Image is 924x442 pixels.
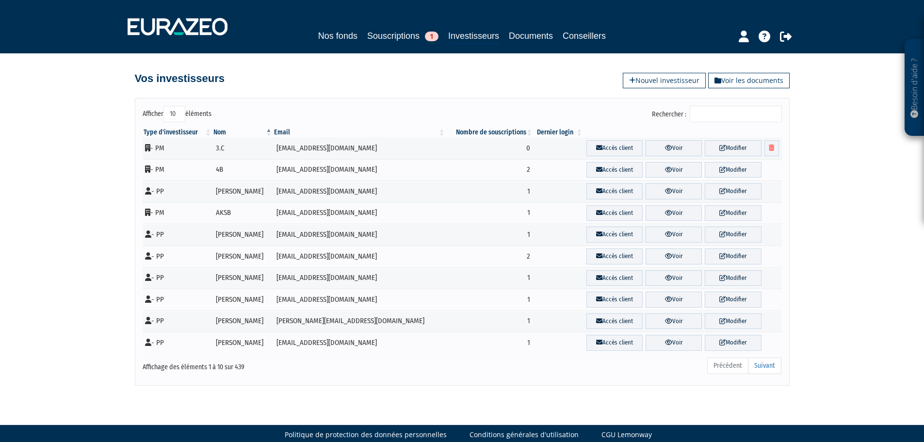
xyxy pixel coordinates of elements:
label: Afficher éléments [143,106,211,122]
a: CGU Lemonway [601,430,652,440]
td: [PERSON_NAME][EMAIL_ADDRESS][DOMAIN_NAME] [273,311,446,332]
td: - PP [143,332,212,354]
td: - PP [143,180,212,202]
th: Nom : activer pour trier la colonne par ordre d&eacute;croissant [212,128,273,137]
td: [EMAIL_ADDRESS][DOMAIN_NAME] [273,137,446,159]
a: Conditions générales d'utilisation [470,430,579,440]
a: Voir les documents [708,73,790,88]
td: [EMAIL_ADDRESS][DOMAIN_NAME] [273,267,446,289]
img: 1732889491-logotype_eurazeo_blanc_rvb.png [128,18,227,35]
td: [EMAIL_ADDRESS][DOMAIN_NAME] [273,332,446,354]
a: Voir [646,335,702,351]
td: [PERSON_NAME] [212,289,273,311]
td: [PERSON_NAME] [212,246,273,267]
th: Type d'investisseur : activer pour trier la colonne par ordre croissant [143,128,212,137]
td: - PM [143,202,212,224]
td: [EMAIL_ADDRESS][DOMAIN_NAME] [273,159,446,181]
a: Modifier [705,227,761,243]
a: Voir [646,183,702,199]
th: Nombre de souscriptions : activer pour trier la colonne par ordre croissant [446,128,534,137]
a: Accès client [586,248,643,264]
a: Accès client [586,335,643,351]
a: Modifier [705,270,761,286]
td: 1 [446,224,534,246]
td: 1 [446,202,534,224]
a: Voir [646,205,702,221]
a: Modifier [705,162,761,178]
td: 4B [212,159,273,181]
td: [PERSON_NAME] [212,332,273,354]
td: - PM [143,137,212,159]
td: 1 [446,311,534,332]
td: 3.C [212,137,273,159]
a: Modifier [705,313,761,329]
td: [PERSON_NAME] [212,180,273,202]
div: Affichage des éléments 1 à 10 sur 439 [143,357,401,372]
a: Voir [646,313,702,329]
a: Accès client [586,227,643,243]
a: Voir [646,140,702,156]
a: Modifier [705,183,761,199]
td: 0 [446,137,534,159]
a: Voir [646,292,702,308]
td: [PERSON_NAME] [212,267,273,289]
a: Modifier [705,248,761,264]
a: Accès client [586,313,643,329]
a: Conseillers [563,29,606,43]
a: Accès client [586,162,643,178]
a: Voir [646,248,702,264]
a: Voir [646,162,702,178]
td: - PP [143,224,212,246]
a: Modifier [705,292,761,308]
td: 2 [446,159,534,181]
a: Nos fonds [318,29,357,43]
td: - PM [143,159,212,181]
h4: Vos investisseurs [135,73,225,84]
a: Voir [646,227,702,243]
a: Modifier [705,140,761,156]
td: [EMAIL_ADDRESS][DOMAIN_NAME] [273,202,446,224]
a: Suivant [748,358,781,374]
label: Rechercher : [652,106,782,122]
input: Rechercher : [690,106,782,122]
p: Besoin d'aide ? [909,44,920,131]
a: Souscriptions1 [367,29,438,43]
td: 2 [446,246,534,267]
a: Modifier [705,335,761,351]
td: AKSB [212,202,273,224]
a: Accès client [586,270,643,286]
td: [EMAIL_ADDRESS][DOMAIN_NAME] [273,224,446,246]
td: - PP [143,289,212,311]
td: - PP [143,246,212,267]
td: [PERSON_NAME] [212,311,273,332]
td: [PERSON_NAME] [212,224,273,246]
td: - PP [143,267,212,289]
td: - PP [143,311,212,332]
select: Afficheréléments [163,106,185,122]
a: Modifier [705,205,761,221]
a: Accès client [586,183,643,199]
td: [EMAIL_ADDRESS][DOMAIN_NAME] [273,289,446,311]
a: Accès client [586,140,643,156]
a: Investisseurs [448,29,499,44]
a: Accès client [586,292,643,308]
th: Email : activer pour trier la colonne par ordre croissant [273,128,446,137]
a: Politique de protection des données personnelles [285,430,447,440]
a: Documents [509,29,553,43]
th: Dernier login : activer pour trier la colonne par ordre croissant [534,128,584,137]
th: &nbsp; [584,128,782,137]
a: Supprimer [764,140,779,156]
a: Nouvel investisseur [623,73,706,88]
span: 1 [425,32,438,41]
td: 1 [446,267,534,289]
td: 1 [446,289,534,311]
td: [EMAIL_ADDRESS][DOMAIN_NAME] [273,246,446,267]
a: Voir [646,270,702,286]
td: 1 [446,180,534,202]
a: Accès client [586,205,643,221]
td: [EMAIL_ADDRESS][DOMAIN_NAME] [273,180,446,202]
td: 1 [446,332,534,354]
